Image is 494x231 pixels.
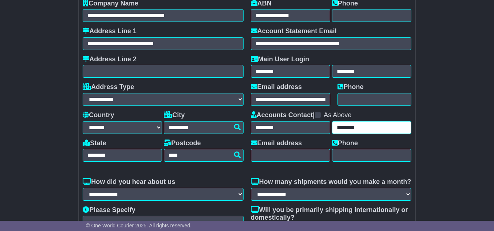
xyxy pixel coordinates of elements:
[83,206,135,214] label: Please Specify
[251,111,313,119] label: Accounts Contact
[337,83,363,91] label: Phone
[83,27,136,35] label: Address Line 1
[251,83,302,91] label: Email address
[251,206,411,222] label: Will you be primarily shipping internationally or domestically?
[251,55,309,63] label: Main User Login
[83,139,106,147] label: State
[332,139,358,147] label: Phone
[83,111,114,119] label: Country
[251,27,337,35] label: Account Statement Email
[324,111,351,119] label: As Above
[83,83,134,91] label: Address Type
[251,111,411,121] div: |
[164,111,185,119] label: City
[251,139,302,147] label: Email address
[83,55,136,63] label: Address Line 2
[251,178,411,186] label: How many shipments would you make a month?
[83,178,175,186] label: How did you hear about us
[164,139,201,147] label: Postcode
[86,223,192,228] span: © One World Courier 2025. All rights reserved.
